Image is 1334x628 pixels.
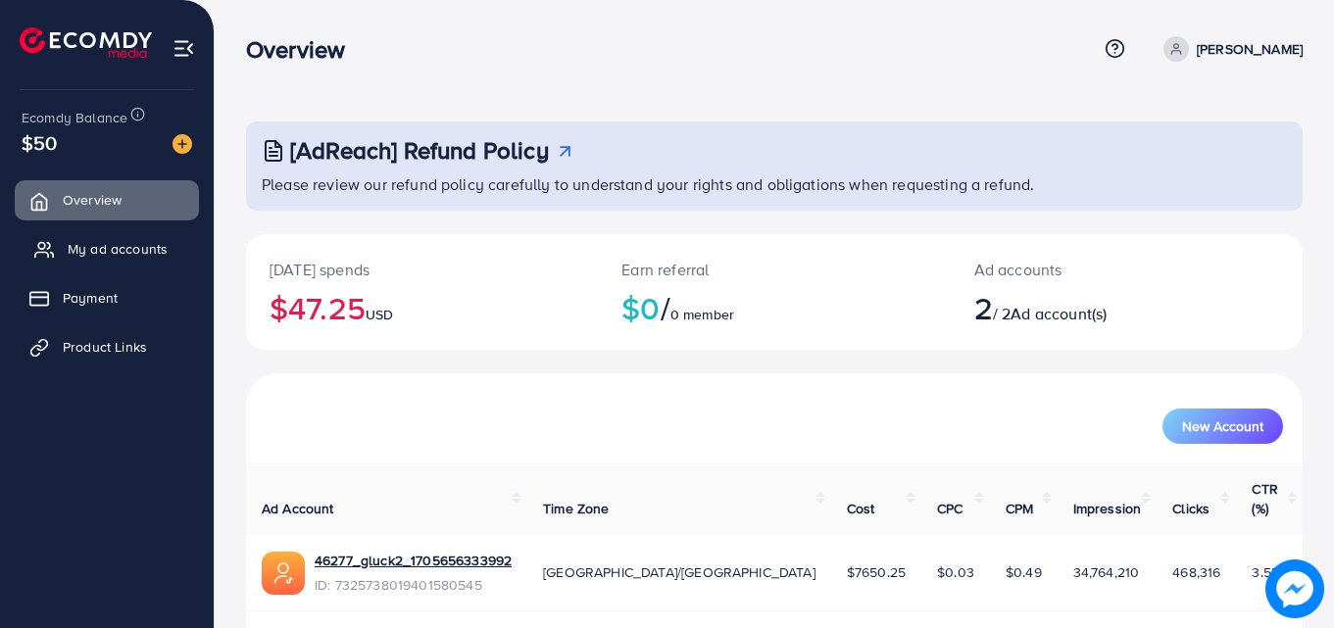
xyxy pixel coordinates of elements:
span: New Account [1182,419,1263,433]
a: Payment [15,278,199,317]
span: Ad Account [262,499,334,518]
span: Overview [63,190,122,210]
span: 3.55 [1252,562,1279,582]
span: Cost [847,499,875,518]
span: Product Links [63,337,147,357]
a: [PERSON_NAME] [1156,36,1303,62]
img: logo [20,27,152,58]
button: New Account [1162,409,1283,444]
h3: [AdReach] Refund Policy [290,136,549,165]
span: CPM [1006,499,1033,518]
span: / [661,285,670,330]
span: 2 [974,285,993,330]
h2: $0 [621,289,926,326]
img: menu [173,37,195,60]
p: Earn referral [621,258,926,281]
span: CPC [937,499,963,518]
a: My ad accounts [15,229,199,268]
h2: $47.25 [270,289,574,326]
span: Clicks [1172,499,1210,518]
img: image [173,134,192,154]
span: Time Zone [543,499,609,518]
span: $50 [22,128,57,157]
a: Overview [15,180,199,219]
span: CTR (%) [1252,479,1277,518]
span: $0.03 [937,562,974,582]
span: Impression [1073,499,1142,518]
span: Payment [63,288,118,308]
span: 34,764,210 [1073,562,1140,582]
h2: / 2 [974,289,1192,326]
span: 468,316 [1172,562,1220,582]
img: image [1265,559,1324,618]
span: Ecomdy Balance [22,108,127,127]
span: $0.49 [1006,562,1042,582]
span: Ad account(s) [1011,303,1107,324]
h3: Overview [246,35,361,64]
span: $7650.25 [847,562,906,582]
a: Product Links [15,327,199,366]
span: USD [366,305,393,324]
p: Ad accounts [974,258,1192,281]
img: ic-ads-acc.e4c84228.svg [262,552,305,595]
p: [DATE] spends [270,258,574,281]
span: ID: 7325738019401580545 [315,575,512,595]
p: [PERSON_NAME] [1197,37,1303,61]
span: [GEOGRAPHIC_DATA]/[GEOGRAPHIC_DATA] [543,562,815,582]
p: Please review our refund policy carefully to understand your rights and obligations when requesti... [262,172,1291,196]
span: My ad accounts [68,239,168,259]
a: 46277_gluck2_1705656333992 [315,551,512,570]
span: 0 member [670,305,734,324]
